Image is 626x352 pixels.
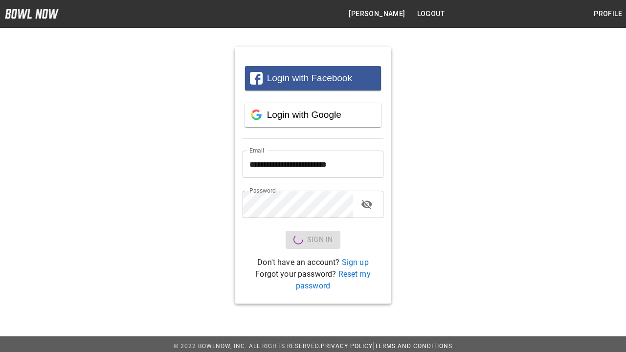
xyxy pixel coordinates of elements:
[357,195,377,214] button: toggle password visibility
[267,73,352,83] span: Login with Facebook
[342,258,369,267] a: Sign up
[267,110,341,120] span: Login with Google
[413,5,448,23] button: Logout
[174,343,321,350] span: © 2022 BowlNow, Inc. All Rights Reserved.
[345,5,409,23] button: [PERSON_NAME]
[243,268,383,292] p: Forgot your password?
[245,103,381,127] button: Login with Google
[5,9,59,19] img: logo
[296,269,371,290] a: Reset my password
[245,66,381,90] button: Login with Facebook
[243,257,383,268] p: Don't have an account?
[590,5,626,23] button: Profile
[375,343,452,350] a: Terms and Conditions
[321,343,373,350] a: Privacy Policy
